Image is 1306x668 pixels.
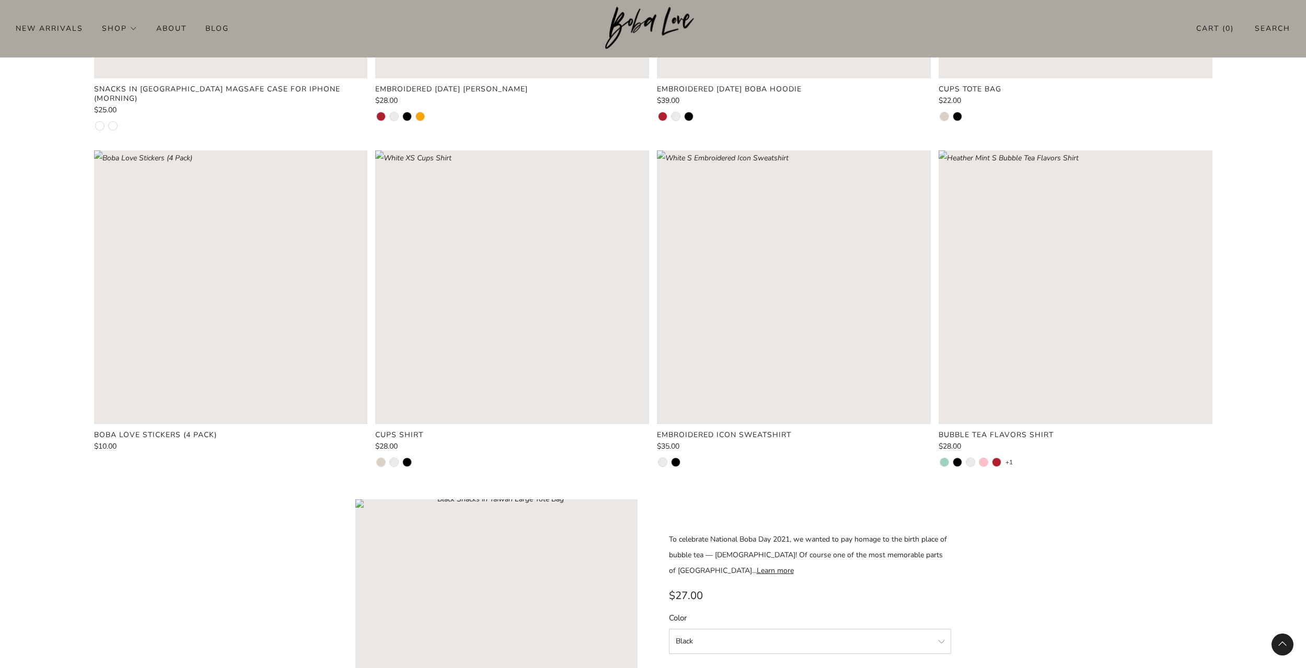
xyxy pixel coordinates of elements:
span: $22.00 [939,96,961,106]
a: Shop [102,20,137,37]
a: Learn more [757,566,794,576]
span: $25.00 [94,105,117,115]
a: New Arrivals [16,20,83,37]
a: Embroidered Icon Sweatshirt [657,430,931,440]
product-card-title: Cups Shirt [375,430,423,440]
a: Bubble Tea Flavors Shirt [939,430,1212,440]
span: $28.00 [939,441,961,451]
a: $10.00 [94,443,368,450]
a: Cart [1196,20,1234,37]
a: Blog [205,20,229,37]
a: About [156,20,187,37]
a: Snacks in [GEOGRAPHIC_DATA] MagSafe Case for iPhone (Morning) [94,85,368,103]
a: White XS Cups Shirt Soft Cream S Cups Shirt Loading image: Soft Cream S Cups Shirt [375,150,649,424]
a: Heather Mint S Bubble Tea Flavors Shirt Loading image: Heather Mint S Bubble Tea Flavors Shirt [939,150,1212,424]
a: $28.00 [939,443,1212,450]
span: $10.00 [94,441,117,451]
a: $35.00 [657,443,931,450]
a: $25.00 [94,107,368,114]
a: $22.00 [939,97,1212,104]
back-to-top-button: Back to top [1272,634,1293,655]
a: Search [1255,20,1290,37]
a: Embroidered [DATE] [PERSON_NAME] [375,85,649,94]
span: $28.00 [375,441,398,451]
a: $28.00 [375,443,649,450]
a: Boba Love Stickers (4 Pack) Loading image: Boba Love Stickers (4 Pack) [94,150,368,424]
product-card-title: Bubble Tea Flavors Shirt [939,430,1054,440]
product-card-title: Boba Love Stickers (4 Pack) [94,430,217,440]
span: $39.00 [657,96,679,106]
div: To celebrate National Boba Day 2021, we wanted to pay homage to the birth place of bubble tea — [... [669,532,951,579]
product-card-title: Embroidered [DATE] [PERSON_NAME] [375,84,528,94]
span: $35.00 [657,441,679,451]
label: Color [669,613,951,624]
product-card-title: Embroidered [DATE] Boba Hoodie [657,84,802,94]
product-card-title: Snacks in [GEOGRAPHIC_DATA] MagSafe Case for iPhone (Morning) [94,84,340,103]
a: Cups Tote Bag [939,85,1212,94]
product-card-title: Embroidered Icon Sweatshirt [657,430,791,440]
a: +1 [1005,458,1013,466]
items-count: 0 [1226,24,1231,33]
a: Cups Shirt [375,430,649,440]
product-card-title: Cups Tote Bag [939,84,1001,94]
a: Embroidered [DATE] Boba Hoodie [657,85,931,94]
img: Boba Love [605,7,701,50]
a: $28.00 [375,97,649,104]
a: $39.00 [657,97,931,104]
span: $27.00 [669,588,703,603]
a: White S Embroidered Icon Sweatshirt Loading image: White S Embroidered Icon Sweatshirt [657,150,931,424]
a: Boba Love Stickers (4 Pack) [94,430,368,440]
span: $28.00 [375,96,398,106]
